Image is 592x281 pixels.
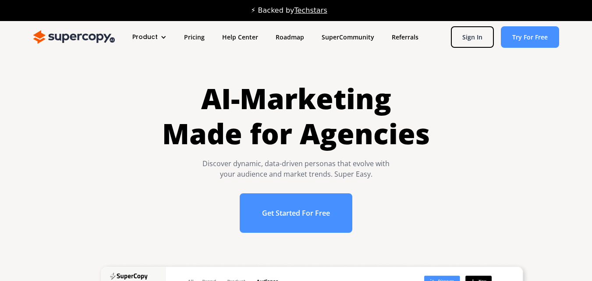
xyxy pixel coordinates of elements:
[240,193,352,233] a: Get Started For Free
[501,26,559,48] a: Try For Free
[162,81,430,151] h1: AI-Marketing Made for Agencies
[451,26,494,48] a: Sign In
[175,29,213,45] a: Pricing
[251,6,327,15] div: ⚡ Backed by
[213,29,267,45] a: Help Center
[132,32,158,42] div: Product
[124,29,175,45] div: Product
[313,29,383,45] a: SuperCommunity
[383,29,427,45] a: Referrals
[162,158,430,179] div: Discover dynamic, data-driven personas that evolve with your audience and market trends. Super Easy.
[294,6,327,14] a: Techstars
[267,29,313,45] a: Roadmap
